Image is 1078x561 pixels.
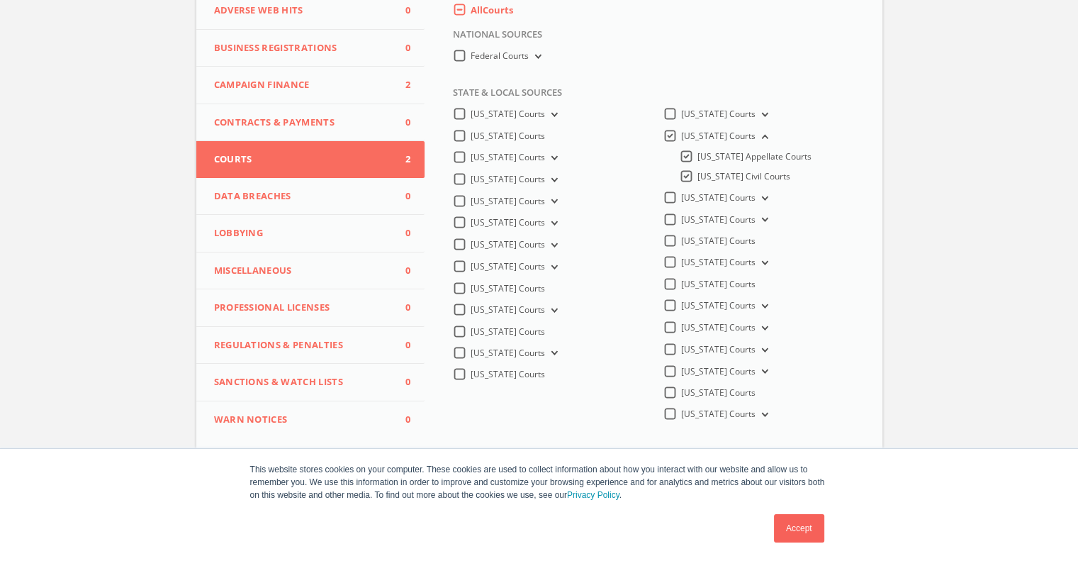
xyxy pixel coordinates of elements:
[471,304,545,316] span: [US_STATE] Courts
[681,130,756,142] span: [US_STATE] Courts
[756,213,771,226] button: [US_STATE] Courts
[214,413,390,427] span: WARN Notices
[681,387,756,399] span: [US_STATE] Courts
[756,409,771,421] button: [US_STATE] Courts
[545,195,561,208] button: [US_STATE] Courts
[681,408,756,420] span: [US_STATE] Courts
[214,264,390,278] span: Miscellaneous
[756,130,771,143] button: [US_STATE] Courts
[681,235,756,247] span: [US_STATE] Courts
[681,321,756,333] span: [US_STATE] Courts
[681,278,756,290] span: [US_STATE] Courts
[756,257,771,270] button: [US_STATE] Courts
[545,261,561,274] button: [US_STATE] Courts
[756,109,771,121] button: [US_STATE] Courts
[389,4,410,18] span: 0
[681,108,756,120] span: [US_STATE] Courts
[389,413,410,427] span: 0
[196,104,425,142] button: Contracts & Payments0
[471,50,529,62] span: Federal Courts
[471,238,545,250] span: [US_STATE] Courts
[389,78,410,92] span: 2
[681,213,756,226] span: [US_STATE] Courts
[681,299,756,311] span: [US_STATE] Courts
[196,215,425,252] button: Lobbying0
[681,191,756,204] span: [US_STATE] Courts
[389,116,410,130] span: 0
[471,347,545,359] span: [US_STATE] Courts
[389,152,410,167] span: 2
[545,217,561,230] button: [US_STATE] Courts
[389,301,410,315] span: 0
[471,151,545,163] span: [US_STATE] Courts
[756,300,771,313] button: [US_STATE] Courts
[196,364,425,401] button: Sanctions & Watch Lists0
[214,78,390,92] span: Campaign Finance
[471,195,545,207] span: [US_STATE] Courts
[681,343,756,355] span: [US_STATE] Courts
[196,289,425,327] button: Professional Licenses0
[214,152,390,167] span: Courts
[389,41,410,55] span: 0
[567,490,619,500] a: Privacy Policy
[471,130,545,142] span: [US_STATE] Courts
[545,239,561,252] button: [US_STATE] Courts
[196,178,425,216] button: Data Breaches0
[471,216,545,228] span: [US_STATE] Courts
[196,252,425,290] button: Miscellaneous0
[389,189,410,204] span: 0
[214,189,390,204] span: Data Breaches
[214,41,390,55] span: Business Registrations
[681,256,756,268] span: [US_STATE] Courts
[214,116,390,130] span: Contracts & Payments
[697,170,790,182] span: [US_STATE] Civil Courts
[471,173,545,185] span: [US_STATE] Courts
[529,50,544,63] button: Federal Courts
[442,28,542,49] span: National Sources
[196,401,425,438] button: WARN Notices0
[196,141,425,178] button: Courts2
[545,152,561,165] button: [US_STATE] Courts
[756,344,771,357] button: [US_STATE] Courts
[389,264,410,278] span: 0
[756,192,771,205] button: [US_STATE] Courts
[471,108,545,120] span: [US_STATE] Courts
[681,365,756,377] span: [US_STATE] Courts
[774,514,824,543] a: Accept
[697,150,812,162] span: [US_STATE] Appellate Courts
[214,375,390,389] span: Sanctions & Watch Lists
[389,375,410,389] span: 0
[196,327,425,365] button: Regulations & Penalties0
[250,463,829,501] p: This website stores cookies on your computer. These cookies are used to collect information about...
[196,67,425,104] button: Campaign Finance2
[442,86,562,107] span: State & Local Sources
[756,322,771,335] button: [US_STATE] Courts
[545,347,561,360] button: [US_STATE] Courts
[545,109,561,121] button: [US_STATE] Courts
[471,282,545,294] span: [US_STATE] Courts
[196,30,425,67] button: Business Registrations0
[471,260,545,272] span: [US_STATE] Courts
[756,365,771,378] button: [US_STATE] Courts
[471,4,513,16] span: All Courts
[214,4,390,18] span: Adverse Web Hits
[214,301,390,315] span: Professional Licenses
[389,226,410,240] span: 0
[545,304,561,317] button: [US_STATE] Courts
[471,326,545,338] span: [US_STATE] Courts
[389,338,410,352] span: 0
[214,338,390,352] span: Regulations & Penalties
[214,226,390,240] span: Lobbying
[545,174,561,187] button: [US_STATE] Courts
[471,368,545,380] span: [US_STATE] Courts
